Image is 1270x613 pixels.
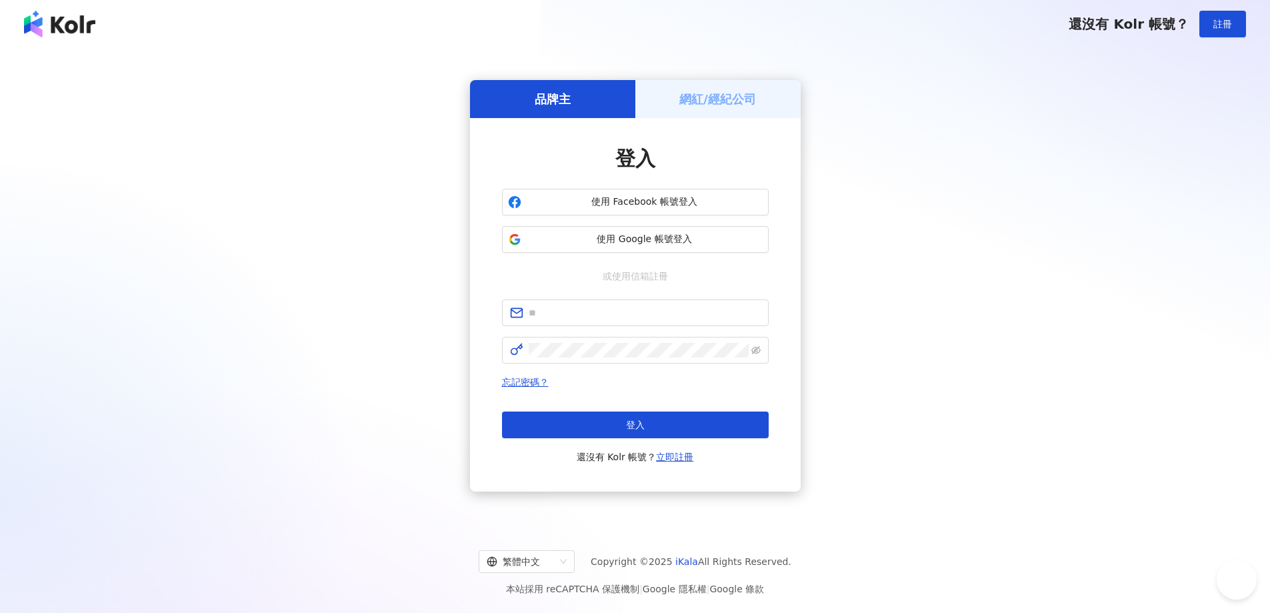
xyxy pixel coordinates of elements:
[502,412,769,438] button: 登入
[626,420,645,430] span: 登入
[707,584,710,594] span: |
[593,269,677,283] span: 或使用信箱註冊
[643,584,707,594] a: Google 隱私權
[751,346,761,355] span: eye-invisible
[675,556,698,567] a: iKala
[506,581,764,597] span: 本站採用 reCAPTCHA 保護機制
[502,226,769,253] button: 使用 Google 帳號登入
[639,584,643,594] span: |
[527,195,763,209] span: 使用 Facebook 帳號登入
[535,91,571,107] h5: 品牌主
[615,147,655,170] span: 登入
[1199,11,1246,37] button: 註冊
[679,91,756,107] h5: 網紅/經紀公司
[591,554,791,570] span: Copyright © 2025 All Rights Reserved.
[709,584,764,594] a: Google 條款
[487,551,555,572] div: 繁體中文
[502,377,549,388] a: 忘記密碼？
[1069,16,1189,32] span: 還沒有 Kolr 帳號？
[656,452,693,462] a: 立即註冊
[502,189,769,215] button: 使用 Facebook 帳號登入
[577,449,694,465] span: 還沒有 Kolr 帳號？
[24,11,95,37] img: logo
[1213,19,1232,29] span: 註冊
[527,233,763,246] span: 使用 Google 帳號登入
[1217,560,1257,600] iframe: Help Scout Beacon - Open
